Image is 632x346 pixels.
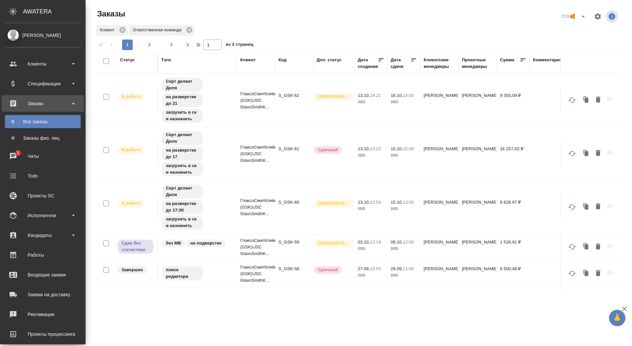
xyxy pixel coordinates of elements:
p: Ответственная команда [133,27,184,33]
p: 13.10, [358,200,370,205]
a: ФЗаказы физ. лиц [5,131,81,145]
p: [DEMOGRAPHIC_DATA] [318,93,351,100]
div: Серт делает Диля, на разверстке до 21, загрузить в ск и назначить [161,77,234,124]
p: 12:54 [370,200,381,205]
a: Проекты процессинга [2,326,84,342]
td: [PERSON_NAME] [459,89,497,112]
div: split button [560,11,590,22]
td: 6 500,49 ₽ [497,262,530,285]
p: 29.09, [391,266,403,271]
div: AWATERA [23,5,86,18]
p: [DEMOGRAPHIC_DATA] [318,240,351,246]
p: 27.09, [358,266,370,271]
div: Тэги [161,57,171,63]
p: 2025 [358,99,384,105]
p: 13:23 [370,146,381,151]
p: на разверстке до 17:30 [166,200,199,214]
p: загрузить в ск и назначить [166,162,199,176]
p: 11:00 [403,266,414,271]
button: Клонировать [580,240,592,254]
td: [PERSON_NAME] [459,289,497,312]
button: Клонировать [580,147,592,160]
td: [PERSON_NAME] [420,236,459,259]
div: Клиенты [5,59,81,69]
td: 47 984,18 ₽ [497,289,530,312]
td: [PERSON_NAME] [459,196,497,219]
button: 🙏 [609,310,625,326]
span: Заказы [95,9,125,19]
p: 15.10, [391,200,403,205]
td: [PERSON_NAME] [459,262,497,285]
p: 03.10, [358,240,370,245]
p: Клиент [100,27,117,33]
p: 16.10, [391,93,403,98]
button: 2 [144,40,155,50]
p: 2025 [358,272,384,279]
div: Входящие заявки [5,270,81,280]
p: Завершен [121,267,143,273]
div: Исполнители [5,211,81,220]
p: загрузить в ск и назначить [166,109,199,122]
a: 1Чаты [2,148,84,164]
a: Заявки на доставку [2,286,84,303]
a: Проекты SC [2,187,84,204]
p: на разверстке до 17 [166,147,199,160]
p: 2025 [391,206,417,212]
button: Обновить [564,92,580,108]
td: [PERSON_NAME] [420,262,459,285]
p: S_GSK-59 [278,239,310,245]
p: 2025 [358,152,384,159]
p: ГлаксоСмитКляйн (GSK)\JSC GlaxoSmithK... [240,91,272,110]
div: Серт делает Диля, на разверстке до 17, загрузить в ск и назначить [161,130,234,177]
p: 06.10, [391,240,403,245]
div: Спецификации [5,79,81,89]
div: Код [278,57,286,63]
td: [PERSON_NAME] [459,236,497,259]
div: Todo [5,171,81,181]
div: Сумма [500,57,514,63]
p: 15.10, [391,146,403,151]
p: ГлаксоСмитКляйн (GSK)\JSC GlaxoSmithK... [240,237,272,257]
p: 10:55 [370,266,381,271]
button: 3 [166,40,177,50]
p: 14:00 [403,93,414,98]
p: В работе [121,93,141,100]
div: без МВ, на подверстке [161,239,234,248]
span: 2 [144,42,155,48]
p: загрузить в ск и назначить [166,216,199,229]
p: Серт делает Диля [166,78,199,91]
p: 2025 [391,272,417,279]
a: Работы [2,247,84,263]
div: Выставляет ПМ после принятия заказа от КМа [117,199,154,208]
p: ГлаксоСмитКляйн (GSK)\JSC GlaxoSmithK... [240,144,272,164]
div: Выставляется автоматически, если на указанный объем услуг необходимо больше времени в стандартном... [313,146,351,155]
span: 1 [13,150,23,156]
p: Серт делает Диля [166,131,199,145]
p: поиск редактора [166,267,199,280]
td: 1 526,91 ₽ [497,236,530,259]
a: ВВсе заказы [5,115,81,128]
button: Удалить [592,93,604,107]
p: на подверстке [190,240,221,246]
div: Дата создания [358,57,378,70]
div: Клиент [96,25,128,36]
button: Обновить [564,266,580,281]
div: Серт делает Диля, на разверстке до 17:30, загрузить в ск и назначить [161,184,234,230]
p: В работе [121,200,141,207]
span: Посмотреть информацию [606,10,619,23]
p: 13.10, [358,146,370,151]
a: Входящие заявки [2,267,84,283]
button: Клонировать [580,267,592,280]
p: 12:00 [403,240,414,245]
div: Чаты [5,151,81,161]
p: 2025 [391,245,417,252]
p: 2025 [358,206,384,212]
div: Выставляет ПМ после принятия заказа от КМа [117,146,154,155]
div: Статус [120,57,135,63]
p: 12:19 [370,240,381,245]
p: 14:21 [370,93,381,98]
div: Доп. статус [317,57,342,63]
span: Настроить таблицу [590,9,606,24]
div: Выставляется автоматически для первых 3 заказов нового контактного лица. Особое внимание [313,92,351,101]
div: Дата сдачи [391,57,410,70]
